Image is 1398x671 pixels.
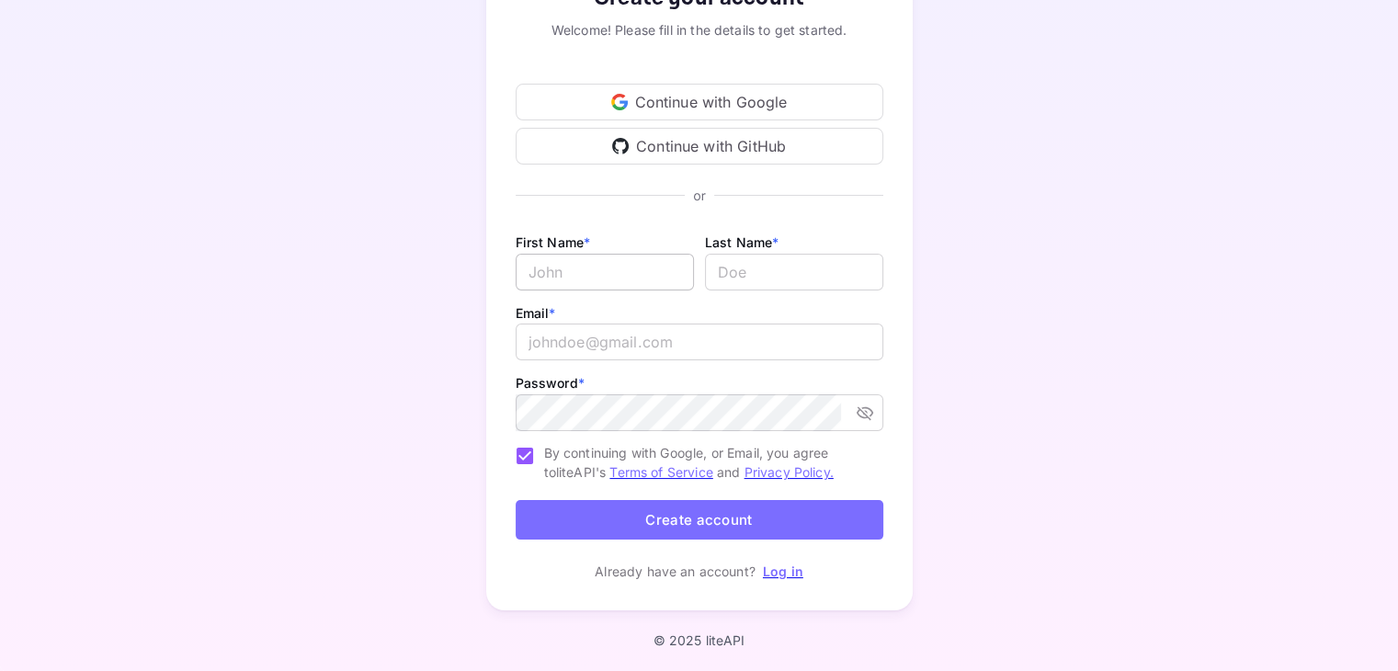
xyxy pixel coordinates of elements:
label: Email [516,305,556,321]
input: johndoe@gmail.com [516,324,883,360]
input: Doe [705,254,883,290]
div: Welcome! Please fill in the details to get started. [516,20,883,40]
button: Create account [516,500,883,540]
p: © 2025 liteAPI [653,632,744,648]
a: Log in [763,563,803,579]
label: Password [516,375,585,391]
input: John [516,254,694,290]
label: First Name [516,234,591,250]
a: Privacy Policy. [744,464,834,480]
div: Continue with Google [516,84,883,120]
div: Continue with GitHub [516,128,883,165]
a: Terms of Service [609,464,712,480]
label: Last Name [705,234,779,250]
span: By continuing with Google, or Email, you agree to liteAPI's and [544,443,869,482]
button: toggle password visibility [848,396,881,429]
p: Already have an account? [595,562,756,581]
